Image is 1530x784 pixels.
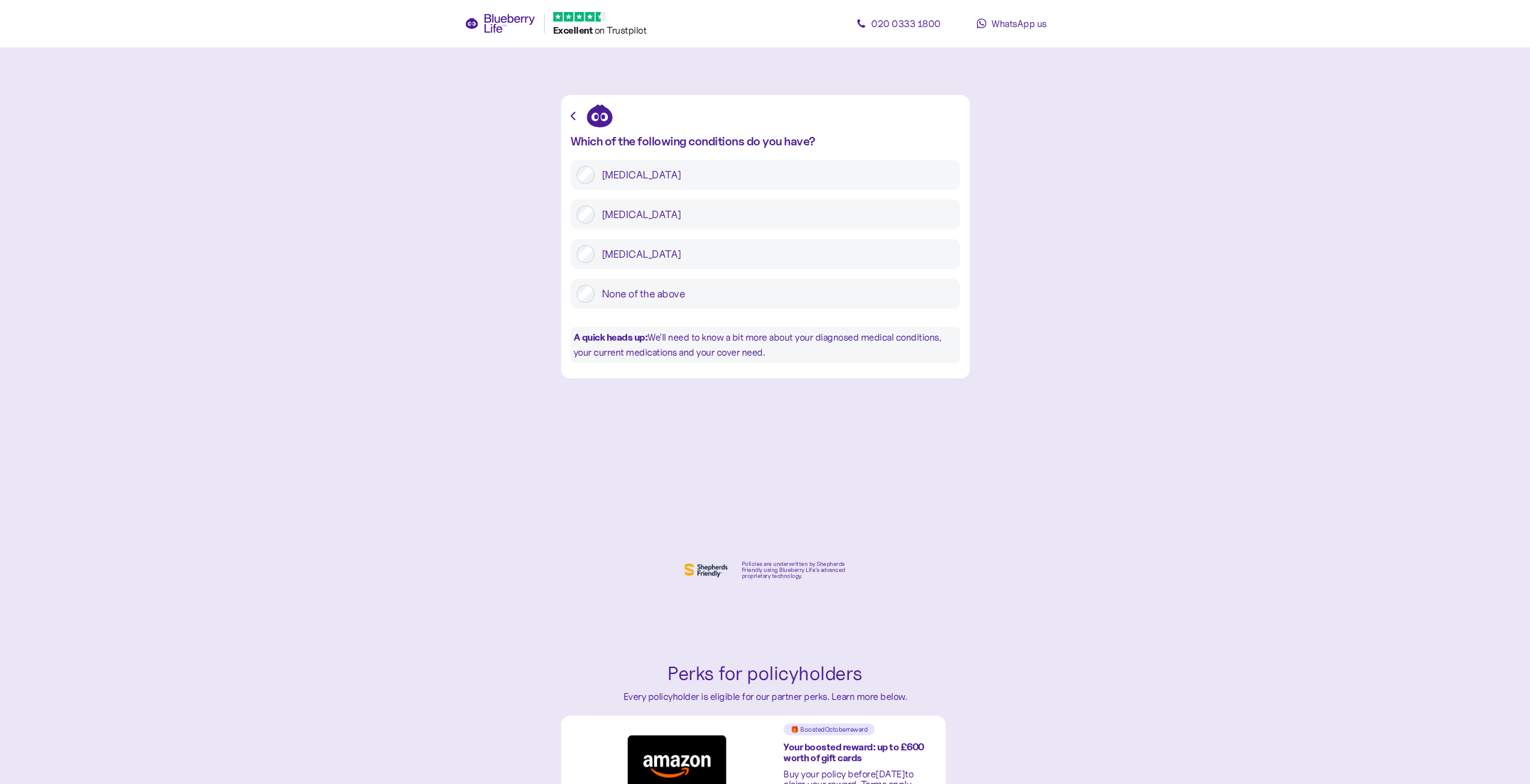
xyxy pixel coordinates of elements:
span: Excellent ️ [553,24,595,36]
div: Your boosted reward: up to £600 worth of gift cards [783,741,935,763]
label: [MEDICAL_DATA] [595,205,954,223]
label: [MEDICAL_DATA] [595,245,954,263]
a: WhatsApp us [958,11,1066,35]
div: Every policyholder is eligible for our partner perks. Learn more below. [567,689,964,704]
div: We'll need to know a bit more about your diagnosed medical conditions, your current medications a... [571,327,960,363]
img: Shephers Friendly [682,561,730,580]
label: [MEDICAL_DATA] [595,166,954,184]
span: on Trustpilot [595,24,647,36]
div: Perks for policyholders [567,659,964,689]
span: 🎁 Boosted October reward [791,724,868,735]
span: WhatsApp us [991,17,1047,29]
span: 020 0333 1800 [871,17,941,29]
a: 020 0333 1800 [845,11,953,35]
label: None of the above [595,285,954,303]
b: A quick heads up: [574,331,648,343]
div: Policies are underwritten by Shepherds Friendly using Blueberry Life’s advanced proprietary techn... [742,561,849,579]
div: Which of the following conditions do you have? [571,135,960,148]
